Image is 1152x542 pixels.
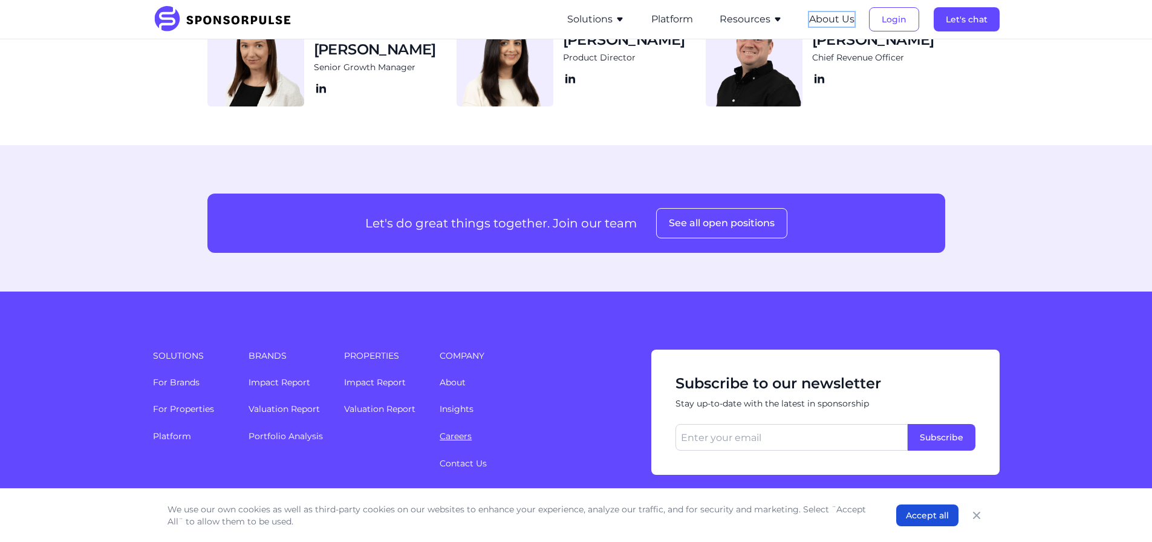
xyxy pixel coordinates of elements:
[567,12,625,27] button: Solutions
[440,431,472,442] a: Careers
[809,14,854,25] a: About Us
[440,350,616,362] span: Company
[440,377,466,388] a: About
[168,503,872,527] p: We use our own cookies as well as third-party cookies on our websites to enhance your experience,...
[249,431,323,442] a: Portfolio Analysis
[809,12,854,27] button: About Us
[153,377,200,388] a: For Brands
[656,208,787,238] button: See all open positions
[812,30,934,50] h3: [PERSON_NAME]
[153,350,234,362] span: Solutions
[675,374,975,393] span: Subscribe to our newsletter
[344,403,415,414] a: Valuation Report
[720,12,783,27] button: Resources
[440,458,487,469] a: Contact Us
[563,52,636,64] span: Product Director
[656,217,787,229] a: See all open positions
[675,424,908,451] input: Enter your email
[314,21,447,59] h3: [PERSON_NAME] [PERSON_NAME]
[869,14,919,25] a: Login
[344,377,406,388] a: Impact Report
[651,12,693,27] button: Platform
[249,403,320,414] a: Valuation Report
[675,398,975,410] span: Stay up-to-date with the latest in sponsorship
[812,52,904,64] span: Chief Revenue Officer
[365,215,637,232] p: Let's do great things together. Join our team
[153,403,214,414] a: For Properties
[869,7,919,31] button: Login
[934,7,1000,31] button: Let's chat
[153,431,191,442] a: Platform
[934,14,1000,25] a: Let's chat
[896,504,958,526] button: Accept all
[344,350,425,362] span: Properties
[563,30,685,50] h3: [PERSON_NAME]
[249,377,310,388] a: Impact Report
[1092,484,1152,542] iframe: Chat Widget
[651,14,693,25] a: Platform
[968,507,985,524] button: Close
[908,424,975,451] button: Subscribe
[314,62,415,74] span: Senior Growth Manager
[249,350,330,362] span: Brands
[153,6,300,33] img: SponsorPulse
[440,403,473,414] a: Insights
